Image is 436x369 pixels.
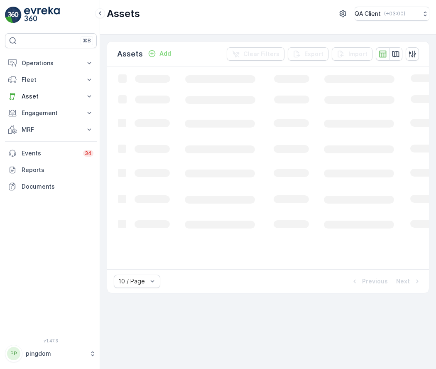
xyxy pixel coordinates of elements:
[85,150,92,157] p: 34
[5,71,97,88] button: Fleet
[22,109,80,117] p: Engagement
[5,55,97,71] button: Operations
[5,105,97,121] button: Engagement
[396,277,410,285] p: Next
[22,76,80,84] p: Fleet
[22,125,80,134] p: MRF
[5,88,97,105] button: Asset
[7,347,20,360] div: PP
[107,7,140,20] p: Assets
[83,37,91,44] p: ⌘B
[22,166,93,174] p: Reports
[243,50,279,58] p: Clear Filters
[22,149,78,157] p: Events
[395,276,422,286] button: Next
[5,338,97,343] span: v 1.47.3
[5,121,97,138] button: MRF
[5,178,97,195] a: Documents
[117,48,143,60] p: Assets
[355,7,429,21] button: QA Client(+03:00)
[22,59,80,67] p: Operations
[26,349,85,358] p: pingdom
[288,47,328,61] button: Export
[384,10,405,17] p: ( +03:00 )
[304,50,323,58] p: Export
[5,162,97,178] a: Reports
[362,277,388,285] p: Previous
[348,50,367,58] p: Import
[227,47,284,61] button: Clear Filters
[22,182,93,191] p: Documents
[5,345,97,362] button: PPpingdom
[355,10,381,18] p: QA Client
[24,7,60,23] img: logo_light-DOdMpM7g.png
[5,145,97,162] a: Events34
[22,92,80,101] p: Asset
[159,49,171,58] p: Add
[5,7,22,23] img: logo
[332,47,372,61] button: Import
[145,49,174,59] button: Add
[350,276,389,286] button: Previous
